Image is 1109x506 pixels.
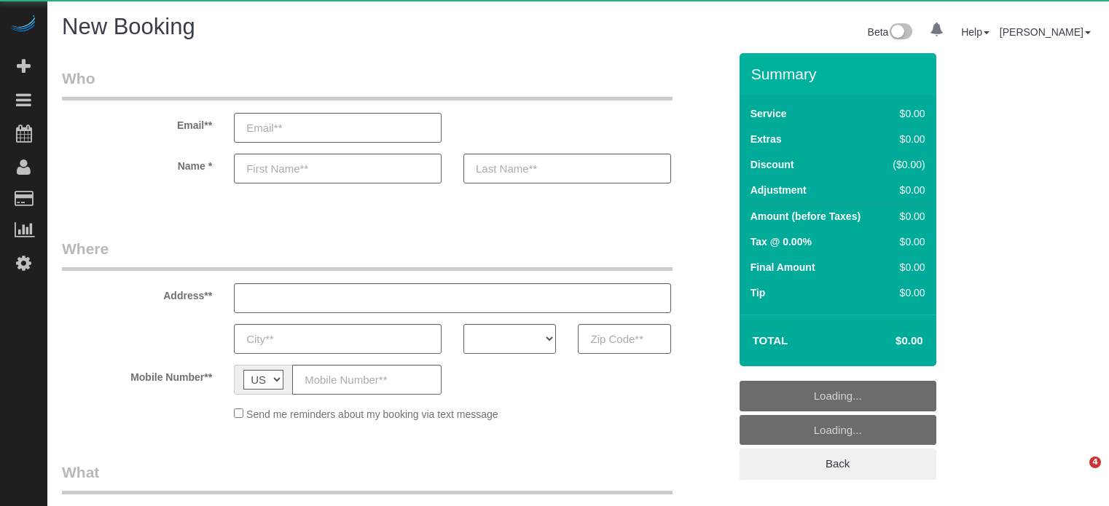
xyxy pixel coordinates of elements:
div: $0.00 [887,285,925,300]
label: Final Amount [751,260,815,274]
h4: $0.00 [852,335,922,347]
a: [PERSON_NAME] [1000,26,1091,38]
div: ($0.00) [887,157,925,172]
div: $0.00 [887,132,925,146]
input: Last Name** [463,154,671,183]
div: $0.00 [887,183,925,197]
iframe: Intercom live chat [1059,456,1094,491]
input: Mobile Number** [292,365,442,395]
img: New interface [888,23,912,42]
a: Beta [868,26,913,38]
img: Automaid Logo [9,15,38,35]
legend: Where [62,238,673,271]
label: Adjustment [751,183,807,197]
div: $0.00 [887,234,925,249]
legend: What [62,462,673,494]
div: $0.00 [887,106,925,121]
a: Help [961,26,990,38]
label: Extras [751,132,782,146]
label: Mobile Number** [51,365,223,384]
legend: Who [62,68,673,100]
span: 4 [1089,456,1101,468]
a: Back [740,448,936,479]
label: Tip [751,285,766,300]
label: Name * [51,154,223,173]
label: Amount (before Taxes) [751,209,861,224]
span: Send me reminders about my booking via text message [246,408,498,420]
div: $0.00 [887,260,925,274]
label: Discount [751,157,794,172]
label: Service [751,106,787,121]
input: Zip Code** [578,324,670,354]
strong: Total [753,334,788,347]
span: New Booking [62,14,195,39]
input: First Name** [234,154,442,183]
h3: Summary [751,66,929,82]
div: $0.00 [887,209,925,224]
label: Tax @ 0.00% [751,234,812,249]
